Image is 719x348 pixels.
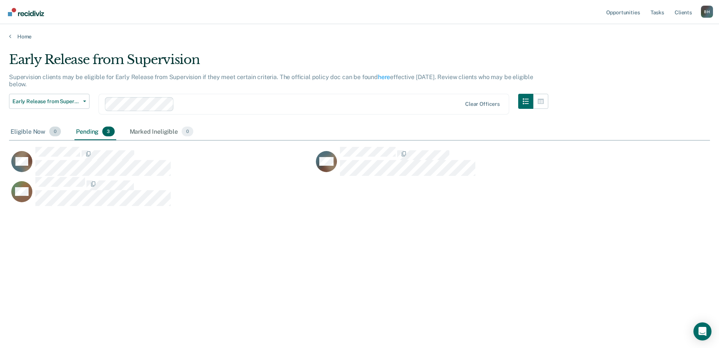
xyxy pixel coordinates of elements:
[701,6,713,18] button: Profile dropdown button
[9,177,314,207] div: CaseloadOpportunityCell-08110301
[465,101,500,107] div: Clear officers
[128,124,195,140] div: Marked Ineligible0
[102,127,114,136] span: 3
[9,33,710,40] a: Home
[182,127,193,136] span: 0
[693,322,711,340] div: Open Intercom Messenger
[9,124,62,140] div: Eligible Now0
[314,147,618,177] div: CaseloadOpportunityCell-03780374
[12,98,80,105] span: Early Release from Supervision
[701,6,713,18] div: B H
[9,73,533,88] p: Supervision clients may be eligible for Early Release from Supervision if they meet certain crite...
[74,124,116,140] div: Pending3
[9,52,548,73] div: Early Release from Supervision
[378,73,390,81] a: here
[9,94,89,109] button: Early Release from Supervision
[49,127,61,136] span: 0
[9,147,314,177] div: CaseloadOpportunityCell-04472009
[8,8,44,16] img: Recidiviz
